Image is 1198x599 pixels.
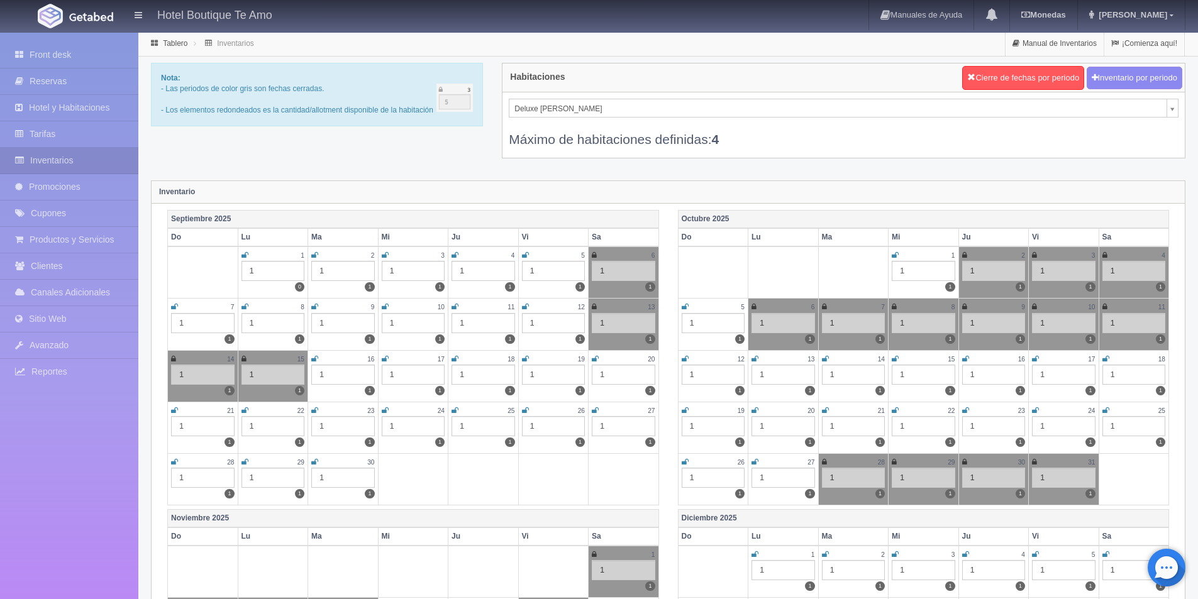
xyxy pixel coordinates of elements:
[818,527,889,546] th: Ma
[1029,527,1099,546] th: Vi
[962,416,1026,436] div: 1
[311,261,375,281] div: 1
[1085,282,1095,292] label: 1
[509,99,1179,118] a: Deluxe [PERSON_NAME]
[510,72,565,82] h4: Habitaciones
[1016,581,1025,591] label: 1
[1156,334,1165,344] label: 1
[225,334,234,344] label: 1
[581,252,585,259] small: 5
[875,581,885,591] label: 1
[962,365,1026,385] div: 1
[752,416,815,436] div: 1
[1099,527,1169,546] th: Sa
[752,313,815,333] div: 1
[878,459,885,466] small: 28
[452,416,515,436] div: 1
[889,228,959,246] th: Mi
[589,527,659,546] th: Sa
[1104,31,1184,56] a: ¡Comienza aquí!
[1018,356,1025,363] small: 16
[1085,437,1095,447] label: 1
[311,365,375,385] div: 1
[171,468,235,488] div: 1
[592,365,655,385] div: 1
[1088,356,1095,363] small: 17
[945,437,955,447] label: 1
[807,407,814,414] small: 20
[682,416,745,436] div: 1
[741,304,745,310] small: 5
[1156,386,1165,395] label: 1
[962,66,1084,90] button: Cierre de fechas por periodo
[38,4,63,28] img: Getabed
[958,228,1029,246] th: Ju
[1102,416,1166,436] div: 1
[227,356,234,363] small: 14
[1032,313,1095,333] div: 1
[678,210,1169,228] th: Octubre 2025
[1088,407,1095,414] small: 24
[301,252,304,259] small: 1
[1156,437,1165,447] label: 1
[958,527,1029,546] th: Ju
[878,407,885,414] small: 21
[509,118,1179,148] div: Máximo de habitaciones definidas:
[1085,489,1095,498] label: 1
[505,437,514,447] label: 1
[805,581,814,591] label: 1
[738,407,745,414] small: 19
[168,527,238,546] th: Do
[945,386,955,395] label: 1
[951,252,955,259] small: 1
[805,386,814,395] label: 1
[1016,386,1025,395] label: 1
[738,459,745,466] small: 26
[1085,581,1095,591] label: 1
[1088,459,1095,466] small: 31
[301,304,304,310] small: 8
[452,365,515,385] div: 1
[522,416,585,436] div: 1
[225,489,234,498] label: 1
[945,581,955,591] label: 1
[1158,356,1165,363] small: 18
[1158,304,1165,310] small: 11
[241,468,305,488] div: 1
[578,304,585,310] small: 12
[962,313,1026,333] div: 1
[735,489,745,498] label: 1
[805,489,814,498] label: 1
[811,304,815,310] small: 6
[951,304,955,310] small: 8
[435,437,445,447] label: 1
[435,334,445,344] label: 1
[881,304,885,310] small: 7
[367,407,374,414] small: 23
[382,261,445,281] div: 1
[1016,282,1025,292] label: 1
[805,437,814,447] label: 1
[308,527,379,546] th: Ma
[822,560,885,580] div: 1
[892,365,955,385] div: 1
[69,12,113,21] img: Getabed
[1085,386,1095,395] label: 1
[951,551,955,558] small: 3
[241,313,305,333] div: 1
[518,228,589,246] th: Vi
[652,252,655,259] small: 6
[962,468,1026,488] div: 1
[818,228,889,246] th: Ma
[436,84,474,112] img: cutoff.png
[1006,31,1104,56] a: Manual de Inventarios
[438,304,445,310] small: 10
[371,304,375,310] small: 9
[217,39,254,48] a: Inventarios
[1029,228,1099,246] th: Vi
[678,509,1169,527] th: Diciembre 2025
[752,365,815,385] div: 1
[438,356,445,363] small: 17
[875,334,885,344] label: 1
[371,252,375,259] small: 2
